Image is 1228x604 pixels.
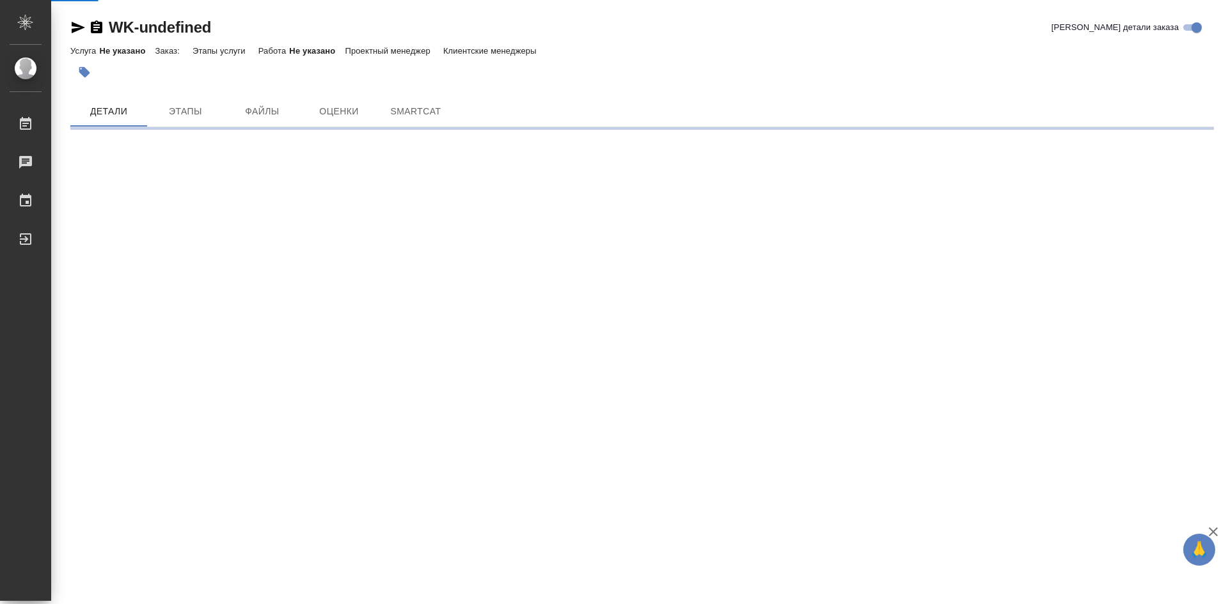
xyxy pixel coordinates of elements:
[308,104,370,120] span: Оценки
[258,46,290,56] p: Работа
[1188,536,1210,563] span: 🙏
[155,104,216,120] span: Этапы
[78,104,139,120] span: Детали
[89,20,104,35] button: Скопировать ссылку
[70,46,99,56] p: Услуга
[289,46,345,56] p: Не указано
[1051,21,1179,34] span: [PERSON_NAME] детали заказа
[385,104,446,120] span: SmartCat
[345,46,433,56] p: Проектный менеджер
[193,46,249,56] p: Этапы услуги
[232,104,293,120] span: Файлы
[443,46,540,56] p: Клиентские менеджеры
[99,46,155,56] p: Не указано
[70,58,98,86] button: Добавить тэг
[1183,534,1215,566] button: 🙏
[70,20,86,35] button: Скопировать ссылку для ЯМессенджера
[109,19,211,36] a: WK-undefined
[155,46,182,56] p: Заказ:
